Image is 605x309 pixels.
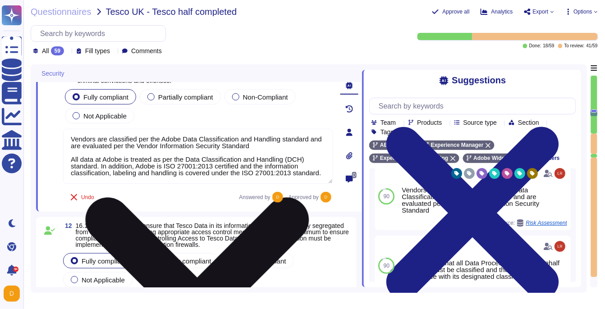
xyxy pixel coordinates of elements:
[352,172,357,178] span: 0
[443,9,470,14] span: Approve all
[158,93,213,101] span: Partially compliant
[543,44,555,48] span: 18 / 59
[106,7,237,16] span: Tesco UK - Tesco half completed
[432,8,470,15] button: Approve all
[533,9,549,14] span: Export
[13,267,18,272] div: 9+
[321,192,331,203] img: user
[491,9,513,14] span: Analytics
[31,7,92,16] span: Questionnaires
[2,284,26,304] button: user
[36,26,165,41] input: Search by keywords
[481,8,513,15] button: Analytics
[131,48,162,54] span: Comments
[4,286,20,302] img: user
[41,70,64,77] span: Security
[574,9,592,14] span: Options
[564,44,585,48] span: To review:
[83,93,128,101] span: Fully compliant
[85,48,110,54] span: Fill types
[529,44,541,48] span: Done:
[587,44,598,48] span: 41 / 59
[63,129,333,184] textarea: Vendors are classified per the Adobe Data Classification and Handling standard and are evaluated ...
[83,112,127,120] span: Not Applicable
[384,194,390,199] span: 90
[61,223,72,229] span: 12
[555,168,565,179] img: user
[555,241,565,252] img: user
[384,263,390,268] span: 90
[51,46,64,55] div: 59
[272,192,283,203] img: user
[42,48,49,54] span: All
[243,93,288,101] span: Non-Compliant
[374,98,576,114] input: Search by keywords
